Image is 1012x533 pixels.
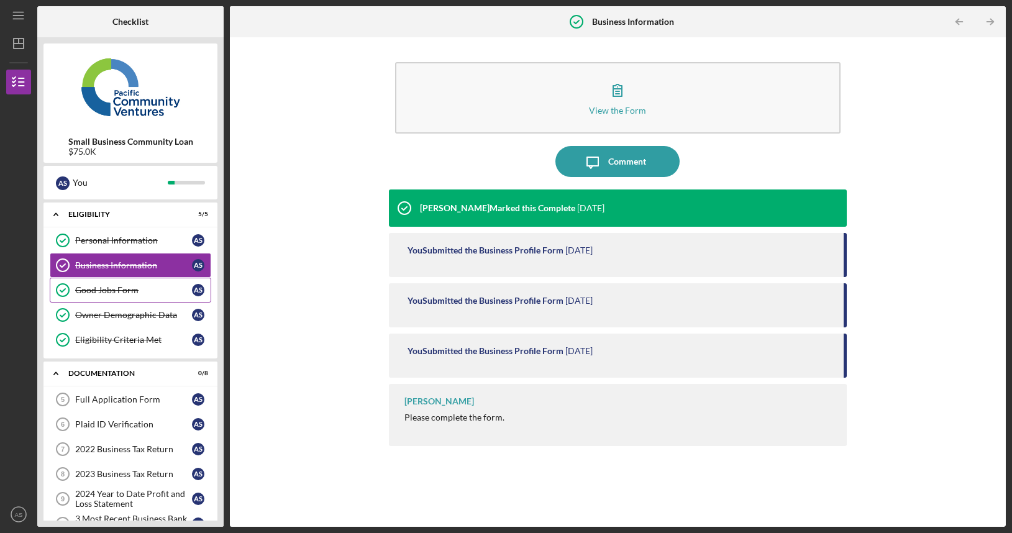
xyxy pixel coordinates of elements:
[50,462,211,486] a: 82023 Business Tax ReturnAS
[75,469,192,479] div: 2023 Business Tax Return
[15,511,23,518] text: AS
[192,393,204,406] div: A S
[68,370,177,377] div: Documentation
[565,296,593,306] time: 2025-05-08 21:39
[6,502,31,527] button: AS
[186,370,208,377] div: 0 / 8
[73,172,168,193] div: You
[50,303,211,327] a: Owner Demographic DataAS
[75,260,192,270] div: Business Information
[192,259,204,271] div: A S
[75,335,192,345] div: Eligibility Criteria Met
[192,493,204,505] div: A S
[50,412,211,437] a: 6Plaid ID VerificationAS
[192,468,204,480] div: A S
[555,146,680,177] button: Comment
[68,211,177,218] div: Eligibility
[192,517,204,530] div: A S
[192,309,204,321] div: A S
[68,147,193,157] div: $75.0K
[420,203,575,213] div: [PERSON_NAME] Marked this Complete
[50,486,211,511] a: 92024 Year to Date Profit and Loss StatementAS
[75,419,192,429] div: Plaid ID Verification
[75,394,192,404] div: Full Application Form
[61,470,65,478] tspan: 8
[75,310,192,320] div: Owner Demographic Data
[50,253,211,278] a: Business InformationAS
[75,489,192,509] div: 2024 Year to Date Profit and Loss Statement
[592,17,674,27] b: Business Information
[75,444,192,454] div: 2022 Business Tax Return
[589,106,646,115] div: View the Form
[61,396,65,403] tspan: 5
[395,62,841,134] button: View the Form
[68,137,193,147] b: Small Business Community Loan
[608,146,646,177] div: Comment
[75,235,192,245] div: Personal Information
[192,334,204,346] div: A S
[50,437,211,462] a: 72022 Business Tax ReturnAS
[577,203,604,213] time: 2025-05-08 22:44
[408,245,563,255] div: You Submitted the Business Profile Form
[58,520,66,527] tspan: 10
[565,346,593,356] time: 2025-05-08 21:38
[56,176,70,190] div: A S
[404,412,504,422] div: Please complete the form.
[408,346,563,356] div: You Submitted the Business Profile Form
[50,278,211,303] a: Good Jobs FormAS
[75,285,192,295] div: Good Jobs Form
[192,443,204,455] div: A S
[50,327,211,352] a: Eligibility Criteria MetAS
[112,17,148,27] b: Checklist
[43,50,217,124] img: Product logo
[50,228,211,253] a: Personal InformationAS
[192,234,204,247] div: A S
[404,396,474,406] div: [PERSON_NAME]
[61,421,65,428] tspan: 6
[565,245,593,255] time: 2025-05-08 21:39
[192,418,204,430] div: A S
[50,387,211,412] a: 5Full Application FormAS
[61,445,65,453] tspan: 7
[408,296,563,306] div: You Submitted the Business Profile Form
[192,284,204,296] div: A S
[61,495,65,503] tspan: 9
[186,211,208,218] div: 5 / 5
